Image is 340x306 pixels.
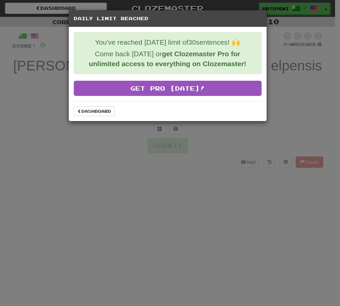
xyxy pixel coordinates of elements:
h5: Daily Limit Reached [74,15,262,22]
a: Get Pro [DATE]! [74,81,262,96]
p: You've reached [DATE] limit of 30 sentences! 🙌 [79,37,256,47]
a: Dashboard [74,106,115,116]
strong: get Clozemaster Pro for unlimited access to everything on Clozemaster! [89,50,246,67]
p: Come back [DATE] or [79,49,256,69]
